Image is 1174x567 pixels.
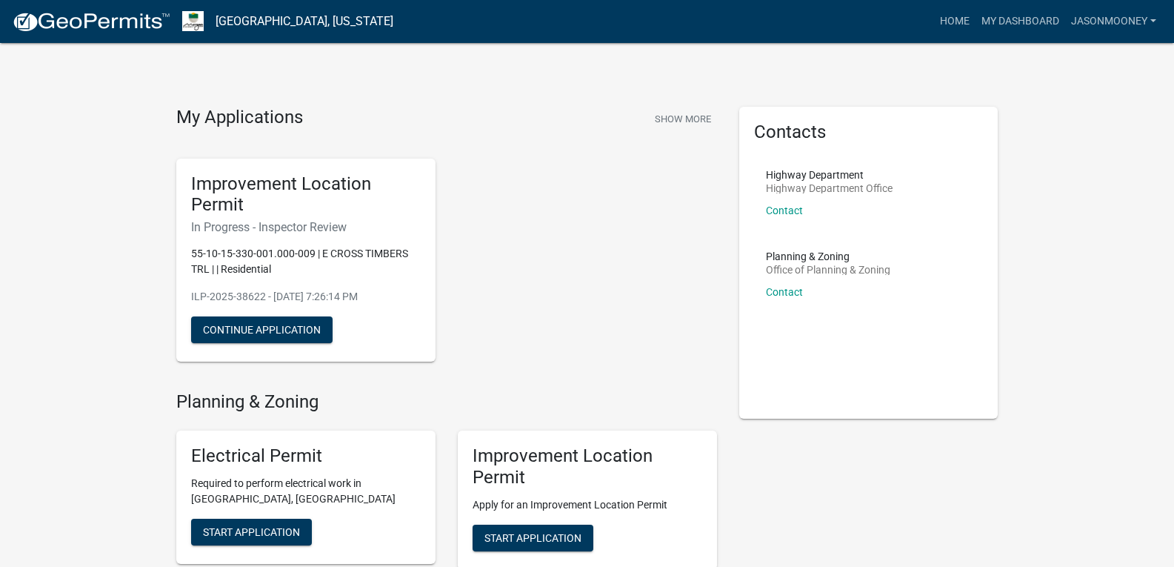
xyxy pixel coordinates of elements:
[176,107,303,129] h4: My Applications
[766,183,893,193] p: Highway Department Office
[203,525,300,537] span: Start Application
[649,107,717,131] button: Show More
[766,251,890,262] p: Planning & Zoning
[191,445,421,467] h5: Electrical Permit
[473,525,593,551] button: Start Application
[191,476,421,507] p: Required to perform electrical work in [GEOGRAPHIC_DATA], [GEOGRAPHIC_DATA]
[176,391,717,413] h4: Planning & Zoning
[191,220,421,234] h6: In Progress - Inspector Review
[1065,7,1162,36] a: Jasonmooney
[766,170,893,180] p: Highway Department
[754,122,984,143] h5: Contacts
[934,7,975,36] a: Home
[191,519,312,546] button: Start Application
[191,289,421,305] p: ILP-2025-38622 - [DATE] 7:26:14 PM
[216,9,393,34] a: [GEOGRAPHIC_DATA], [US_STATE]
[766,205,803,216] a: Contact
[473,445,702,488] h5: Improvement Location Permit
[766,286,803,298] a: Contact
[191,316,333,343] button: Continue Application
[766,265,890,275] p: Office of Planning & Zoning
[191,173,421,216] h5: Improvement Location Permit
[191,246,421,277] p: 55-10-15-330-001.000-009 | E CROSS TIMBERS TRL | | Residential
[473,497,702,513] p: Apply for an Improvement Location Permit
[182,11,204,31] img: Morgan County, Indiana
[484,531,581,543] span: Start Application
[975,7,1065,36] a: My Dashboard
